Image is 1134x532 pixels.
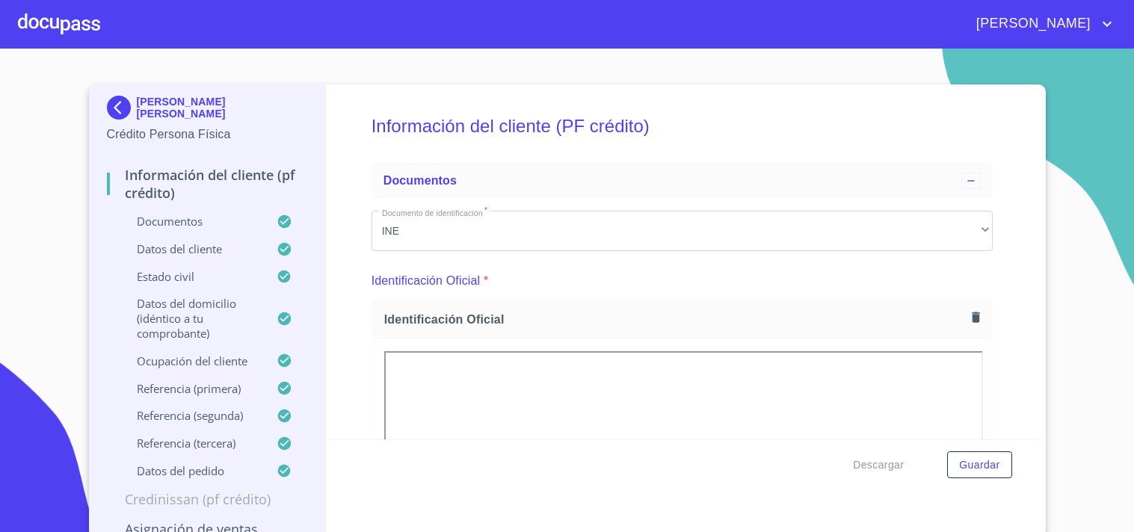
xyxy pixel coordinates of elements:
[107,166,308,202] p: Información del cliente (PF crédito)
[965,12,1098,36] span: [PERSON_NAME]
[107,490,308,508] p: Credinissan (PF crédito)
[107,408,277,423] p: Referencia (segunda)
[137,96,308,120] p: [PERSON_NAME] [PERSON_NAME]
[107,96,137,120] img: Docupass spot blue
[107,241,277,256] p: Datos del cliente
[383,174,457,187] span: Documentos
[372,211,993,251] div: INE
[107,353,277,368] p: Ocupación del Cliente
[372,163,993,199] div: Documentos
[853,456,904,474] span: Descargar
[107,96,308,126] div: [PERSON_NAME] [PERSON_NAME]
[107,463,277,478] p: Datos del pedido
[107,269,277,284] p: Estado Civil
[965,12,1116,36] button: account of current user
[107,214,277,229] p: Documentos
[384,312,966,327] span: Identificación Oficial
[847,451,910,479] button: Descargar
[107,381,277,396] p: Referencia (primera)
[372,272,481,290] p: Identificación Oficial
[107,436,277,451] p: Referencia (tercera)
[947,451,1011,479] button: Guardar
[372,96,993,157] h5: Información del cliente (PF crédito)
[959,456,999,474] span: Guardar
[107,296,277,341] p: Datos del domicilio (idéntico a tu comprobante)
[107,126,308,143] p: Crédito Persona Física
